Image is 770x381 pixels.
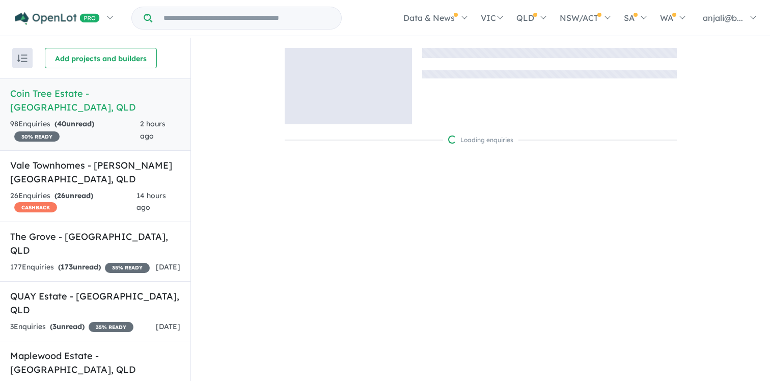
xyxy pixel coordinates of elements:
span: 35 % READY [89,322,133,332]
div: 3 Enquir ies [10,321,133,333]
strong: ( unread) [54,119,94,128]
span: [DATE] [156,262,180,271]
strong: ( unread) [54,191,93,200]
div: 98 Enquir ies [10,118,140,143]
div: 26 Enquir ies [10,190,136,214]
span: CASHBACK [14,202,57,212]
img: sort.svg [17,55,28,62]
span: 173 [61,262,73,271]
span: 14 hours ago [136,191,166,212]
h5: QUAY Estate - [GEOGRAPHIC_DATA] , QLD [10,289,180,317]
span: [DATE] [156,322,180,331]
span: 30 % READY [14,131,60,142]
div: Loading enquiries [448,135,513,145]
strong: ( unread) [58,262,101,271]
img: Openlot PRO Logo White [15,12,100,25]
span: anjali@b... [703,13,743,23]
span: 26 [57,191,65,200]
span: 2 hours ago [140,119,166,141]
h5: Maplewood Estate - [GEOGRAPHIC_DATA] , QLD [10,349,180,376]
h5: Vale Townhomes - [PERSON_NAME][GEOGRAPHIC_DATA] , QLD [10,158,180,186]
span: 40 [57,119,66,128]
input: Try estate name, suburb, builder or developer [154,7,339,29]
span: 35 % READY [105,263,150,273]
div: 177 Enquir ies [10,261,150,274]
strong: ( unread) [50,322,85,331]
span: 3 [52,322,57,331]
button: Add projects and builders [45,48,157,68]
h5: Coin Tree Estate - [GEOGRAPHIC_DATA] , QLD [10,87,180,114]
h5: The Grove - [GEOGRAPHIC_DATA] , QLD [10,230,180,257]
